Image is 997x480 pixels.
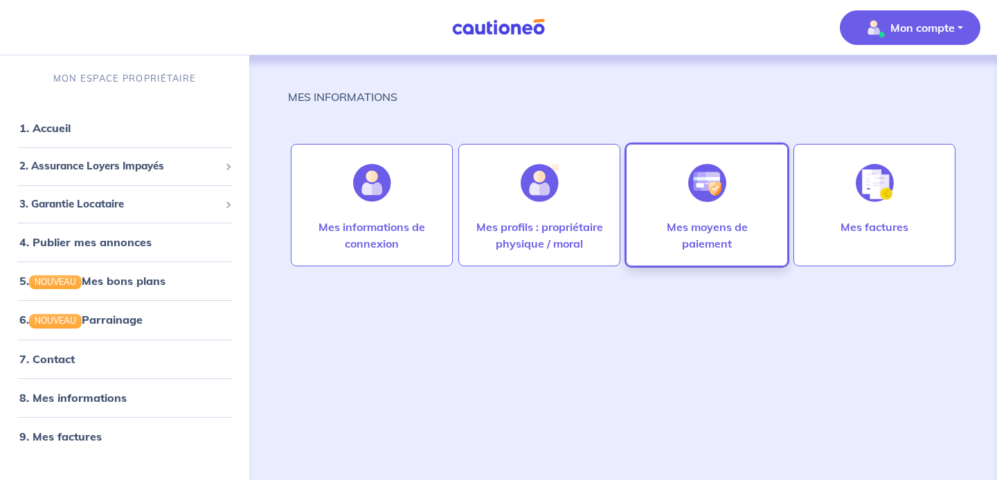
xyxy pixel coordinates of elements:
span: 2. Assurance Loyers Impayés [19,158,219,174]
div: 4. Publier mes annonces [6,228,244,256]
img: illu_account_add.svg [521,164,559,202]
p: Mon compte [890,19,955,36]
a: 9. Mes factures [19,430,102,443]
div: 7. Contact [6,345,244,373]
a: 7. Contact [19,352,75,366]
img: illu_account_valid_menu.svg [863,17,885,39]
p: MES INFORMATIONS [288,89,397,105]
div: 5.NOUVEAUMes bons plans [6,267,244,295]
a: 6.NOUVEAUParrainage [19,313,143,326]
img: illu_invoice.svg [856,164,894,202]
a: 5.NOUVEAUMes bons plans [19,274,165,288]
img: illu_credit_card_no_anim.svg [688,164,726,202]
p: Mes moyens de paiement [640,219,773,252]
a: 1. Accueil [19,121,71,135]
img: Cautioneo [447,19,550,36]
p: Mes informations de connexion [305,219,438,252]
a: 8. Mes informations [19,391,127,405]
p: MON ESPACE PROPRIÉTAIRE [53,72,196,85]
div: 8. Mes informations [6,384,244,412]
p: Mes profils : propriétaire physique / moral [473,219,606,252]
a: 4. Publier mes annonces [19,235,152,249]
img: illu_account.svg [353,164,391,202]
p: Mes factures [841,219,908,235]
div: 2. Assurance Loyers Impayés [6,153,244,180]
div: 6.NOUVEAUParrainage [6,306,244,333]
div: 9. Mes factures [6,423,244,450]
div: 3. Garantie Locataire [6,191,244,218]
button: illu_account_valid_menu.svgMon compte [840,10,980,45]
span: 3. Garantie Locataire [19,196,219,212]
div: 1. Accueil [6,114,244,142]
